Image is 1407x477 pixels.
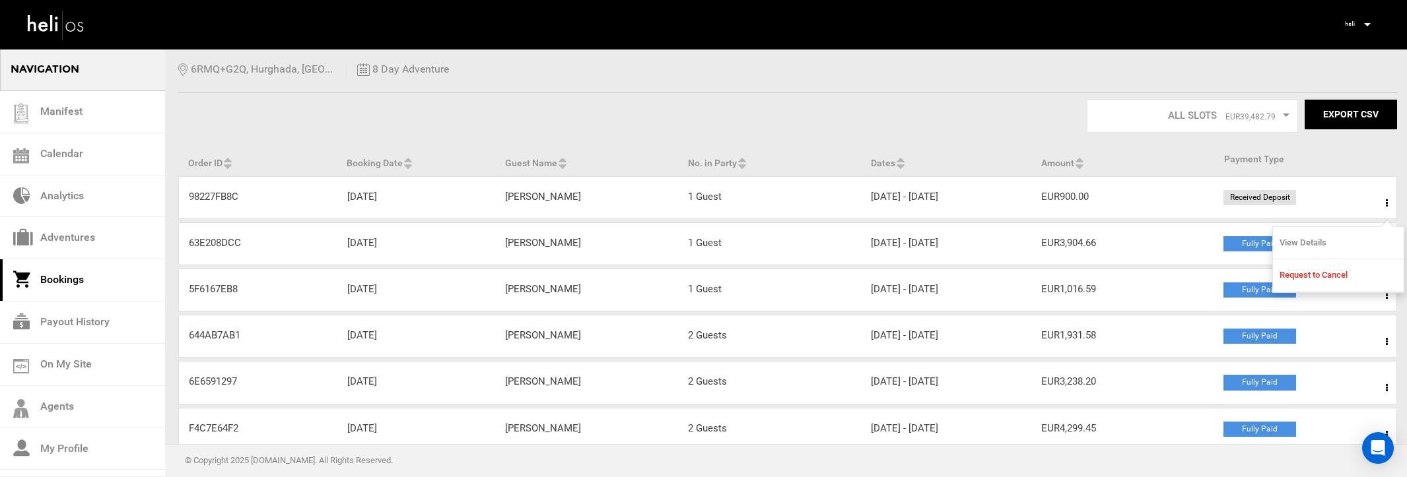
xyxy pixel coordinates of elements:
[1087,100,1298,133] button: All SlotsEUR39,482.79
[861,329,1031,342] div: [DATE] - [DATE]
[178,152,337,170] div: Order ID
[495,152,678,170] div: Guest Name
[179,329,337,342] div: 644AB7AB1
[13,359,29,373] img: on_my_site.svg
[350,60,449,79] div: 8 Day Adventure
[495,375,678,389] div: [PERSON_NAME]
[678,329,861,342] div: 2 Guests
[26,7,86,42] img: heli-logo
[1223,282,1296,298] div: Fully Paid
[678,282,861,296] div: 1 Guest
[1223,236,1296,251] div: Fully Paid
[179,375,337,389] div: 6E6591297
[1223,329,1296,344] div: Fully Paid
[1223,422,1296,437] div: Fully Paid
[1031,282,1214,296] div: EUR1,016.59
[1273,259,1404,292] a: Request to Cancel
[13,399,29,418] img: agents-icon.svg
[861,375,1031,389] div: [DATE] - [DATE]
[678,422,861,435] div: 2 Guests
[861,152,1031,170] div: Dates
[179,236,337,250] div: 63E208DCC
[1031,375,1214,389] div: EUR3,238.20
[678,375,861,389] div: 2 Guests
[179,282,337,296] div: 5F6167EB8
[1362,432,1394,464] div: Open Intercom Messenger
[1031,422,1214,435] div: EUR4,299.45
[1031,152,1214,170] div: Amount
[495,282,678,296] div: [PERSON_NAME]
[179,422,337,435] div: F4C7E64F2
[1340,14,1359,34] img: 7b8205e9328a03c7eaaacec4a25d2b25.jpeg
[337,422,496,435] div: [DATE]
[337,375,496,389] div: [DATE]
[495,190,678,204] div: [PERSON_NAME]
[861,236,1031,250] div: [DATE] - [DATE]
[337,329,496,342] div: [DATE]
[1031,190,1214,204] div: EUR900.00
[861,422,1031,435] div: [DATE] - [DATE]
[1223,190,1296,205] div: Received Deposit
[13,148,29,164] img: calendar.svg
[1223,375,1296,390] div: Fully Paid
[1214,152,1397,166] div: Payment Type
[178,18,1031,53] div: Heli VIP Red Sea Kite Trip - Falcon - TOM'S TRIP
[495,329,678,342] div: [PERSON_NAME]
[861,282,1031,296] div: [DATE] - [DATE]
[495,422,678,435] div: [PERSON_NAME]
[1031,329,1214,342] div: EUR1,931.58
[678,152,861,170] div: No. in Party
[337,190,496,204] div: [DATE]
[678,190,861,204] div: 1 Guest
[1031,236,1214,250] div: EUR3,904.66
[337,152,495,170] div: Booking Date
[179,190,337,204] div: 98227FB8C
[495,236,678,250] div: [PERSON_NAME]
[337,282,496,296] div: [DATE]
[1225,111,1276,123] span: EUR39,482.79
[178,60,343,79] div: 6RMQ+G2Q, Hurghada, Red Sea Governorate, Egypt
[861,190,1031,204] div: [DATE] - [DATE]
[337,236,496,250] div: [DATE]
[678,236,861,250] div: 1 Guest
[1273,227,1404,260] a: View Details
[11,104,31,123] img: guest-list.svg
[1305,100,1397,129] button: Export CSV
